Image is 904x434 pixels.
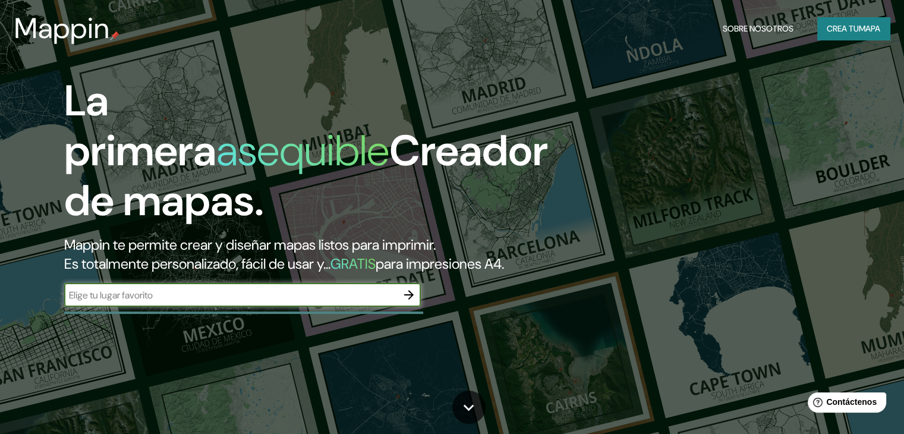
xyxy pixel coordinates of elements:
font: mapa [859,23,880,34]
font: Mappin te permite crear y diseñar mapas listos para imprimir. [64,235,436,254]
button: Crea tumapa [817,17,890,40]
img: pin de mapeo [110,31,119,40]
iframe: Lanzador de widgets de ayuda [798,388,891,421]
font: asequible [216,123,389,178]
input: Elige tu lugar favorito [64,288,397,302]
button: Sobre nosotros [718,17,798,40]
font: GRATIS [330,254,376,273]
font: La primera [64,73,216,178]
font: Crea tu [827,23,859,34]
font: para impresiones A4. [376,254,504,273]
font: Sobre nosotros [723,23,793,34]
font: Creador de mapas. [64,123,548,228]
font: Mappin [14,10,110,47]
font: Es totalmente personalizado, fácil de usar y... [64,254,330,273]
